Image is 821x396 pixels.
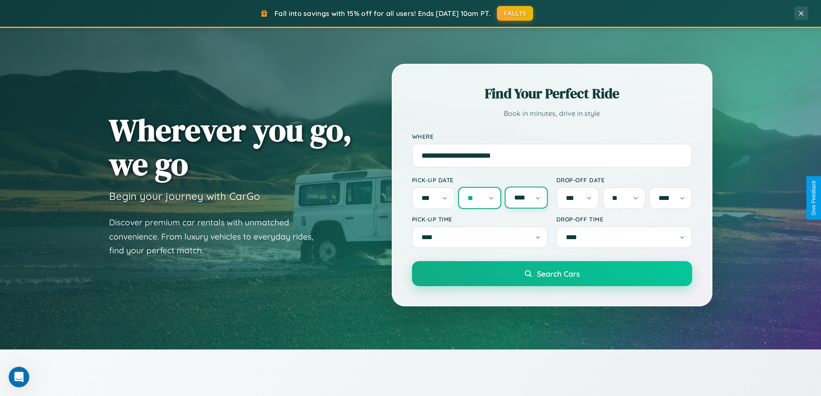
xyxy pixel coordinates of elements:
[497,6,533,21] button: FALL15
[412,133,692,140] label: Where
[537,269,580,278] span: Search Cars
[556,176,692,184] label: Drop-off Date
[412,261,692,286] button: Search Cars
[109,113,352,181] h1: Wherever you go, we go
[109,215,325,258] p: Discover premium car rentals with unmatched convenience. From luxury vehicles to everyday rides, ...
[412,215,548,223] label: Pick-up Time
[556,215,692,223] label: Drop-off Time
[275,9,490,18] span: Fall into savings with 15% off for all users! Ends [DATE] 10am PT.
[109,190,260,203] h3: Begin your journey with CarGo
[412,107,692,120] p: Book in minutes, drive in style
[412,176,548,184] label: Pick-up Date
[9,367,29,387] iframe: Intercom live chat
[811,181,817,215] div: Give Feedback
[412,84,692,103] h2: Find Your Perfect Ride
